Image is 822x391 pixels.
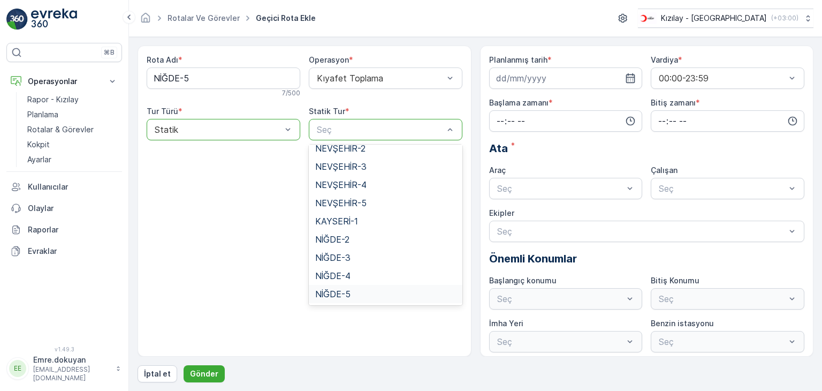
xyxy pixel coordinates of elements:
p: Operasyonlar [28,76,101,87]
p: Evraklar [28,246,118,257]
a: Ana Sayfa [140,16,151,25]
p: Raporlar [28,224,118,235]
p: ⌘B [104,48,115,57]
label: Operasyon [309,55,349,64]
span: Ata [489,140,508,156]
p: [EMAIL_ADDRESS][DOMAIN_NAME] [33,365,110,382]
span: NİĞDE-5 [315,289,351,299]
p: Seç [497,225,786,238]
p: Gönder [190,369,218,379]
span: NİĞDE-3 [315,253,351,262]
button: Kızılay - [GEOGRAPHIC_DATA](+03:00) [638,9,813,28]
label: Ekipler [489,208,514,217]
a: Kokpit [23,137,122,152]
a: Rapor - Kızılay [23,92,122,107]
p: Rotalar & Görevler [27,124,94,135]
p: İptal et [144,369,171,379]
span: v 1.49.3 [6,346,122,352]
label: Çalışan [651,166,678,175]
a: Raporlar [6,219,122,240]
button: Operasyonlar [6,71,122,92]
img: k%C4%B1z%C4%B1lay_D5CCths_t1JZB0k.png [638,12,657,24]
a: Kullanıcılar [6,176,122,198]
label: Statik Tur [309,107,345,116]
p: Rapor - Kızılay [27,94,79,105]
label: Başlama zamanı [489,98,549,107]
a: Evraklar [6,240,122,262]
label: Rota Adı [147,55,178,64]
label: Başlangıç konumu [489,276,557,285]
span: KAYSERİ-1 [315,216,358,226]
a: Planlama [23,107,122,122]
label: Bitiş zamanı [651,98,696,107]
label: Vardiya [651,55,678,64]
div: EE [9,360,26,377]
span: NİĞDE-4 [315,271,351,281]
span: NEVŞEHİR-3 [315,162,367,171]
a: Rotalar ve Görevler [168,13,240,22]
a: Olaylar [6,198,122,219]
p: Seç [497,182,624,195]
label: Benzin istasyonu [651,319,714,328]
button: Gönder [184,365,225,382]
img: logo [6,9,28,30]
span: NEVŞEHİR-4 [315,180,367,190]
p: 7 / 500 [282,89,300,97]
p: Önemli Konumlar [489,251,805,267]
label: Bitiş Konumu [651,276,699,285]
label: İmha Yeri [489,319,523,328]
span: NİĞDE-2 [315,235,349,244]
p: Kullanıcılar [28,182,118,192]
label: Tur Türü [147,107,178,116]
input: dd/mm/yyyy [489,67,643,89]
label: Planlanmış tarih [489,55,547,64]
p: Seç [659,182,786,195]
button: EEEmre.dokuyan[EMAIL_ADDRESS][DOMAIN_NAME] [6,355,122,382]
span: NEVŞEHİR-5 [315,198,367,208]
p: Ayarlar [27,154,51,165]
p: Olaylar [28,203,118,214]
span: NEVŞEHİR-2 [315,144,366,153]
p: Seç [317,123,444,136]
p: Emre.dokuyan [33,355,110,365]
img: logo_light-DOdMpM7g.png [31,9,77,30]
p: Kızılay - [GEOGRAPHIC_DATA] [661,13,767,24]
button: İptal et [138,365,177,382]
a: Ayarlar [23,152,122,167]
p: ( +03:00 ) [771,14,798,22]
p: Planlama [27,109,58,120]
span: Geçici Rota Ekle [254,13,318,24]
label: Araç [489,166,506,175]
a: Rotalar & Görevler [23,122,122,137]
p: Kokpit [27,139,50,150]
